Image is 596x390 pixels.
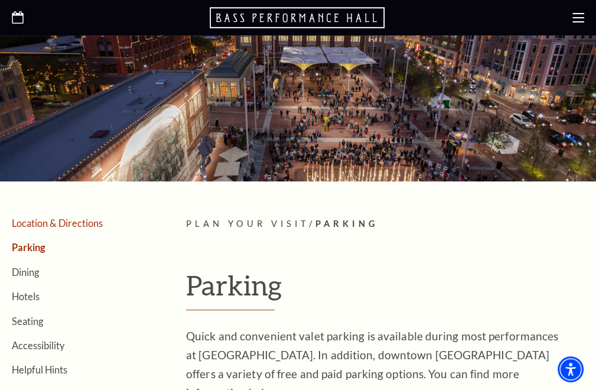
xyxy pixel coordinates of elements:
h1: Parking [186,270,584,310]
p: / [186,217,584,232]
span: Parking [315,219,379,229]
a: Dining [12,266,39,278]
a: Hotels [12,291,40,302]
a: Location & Directions [12,217,103,229]
a: Parking [12,242,45,253]
span: Plan Your Visit [186,219,309,229]
div: Accessibility Menu [558,356,584,382]
a: Helpful Hints [12,364,67,375]
a: Accessibility [12,340,64,351]
a: Seating [12,316,43,327]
